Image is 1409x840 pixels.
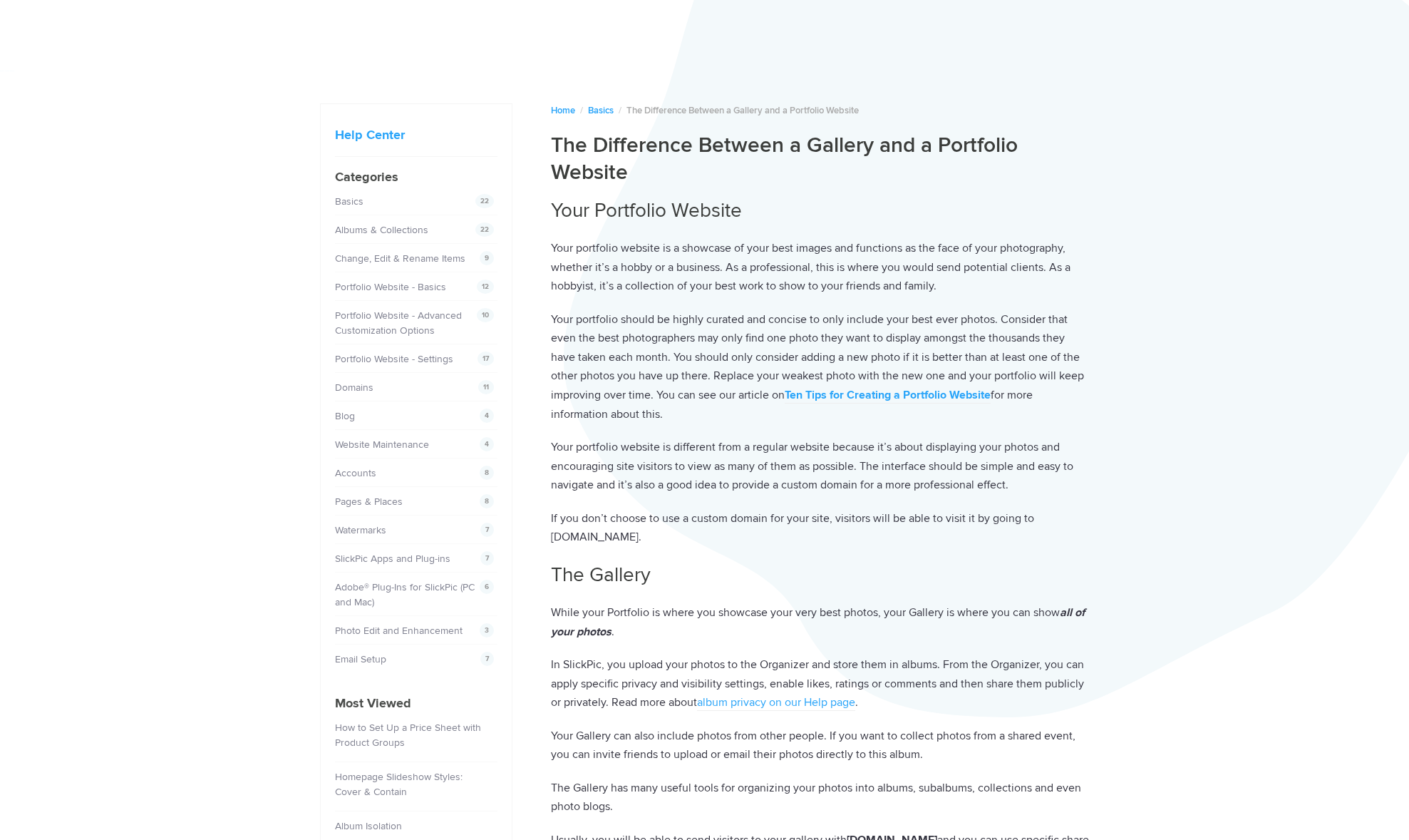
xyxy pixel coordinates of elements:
strong: Ten Tips for Creating a Portfolio Website [785,388,991,402]
a: Blog [335,410,355,422]
a: Email Setup [335,653,386,665]
span: The Difference Between a Gallery and a Portfolio Website [626,105,859,116]
span: 7 [480,652,494,666]
span: 7 [480,551,494,565]
h2: Your Portfolio Website [551,197,1090,225]
span: 7 [480,523,494,537]
a: Portfolio Website - Advanced Customization Options [335,309,462,337]
p: Your Gallery can also include photos from other people. If you want to collect photos from a shar... [551,727,1090,764]
span: / [619,105,621,116]
a: Portfolio Website - Settings [335,353,453,365]
span: 9 [480,251,494,265]
a: Domains [335,381,373,394]
a: Watermarks [335,524,386,536]
p: Your portfolio should be highly curated and concise to only include your best ever photos. Consid... [551,310,1090,424]
span: 22 [475,194,494,208]
h2: The Gallery [551,561,1090,589]
a: Help Center [335,127,405,143]
a: Accounts [335,467,376,479]
a: Ten Tips for Creating a Portfolio Website [785,388,991,404]
a: Album Isolation [335,820,402,832]
a: SlickPic Apps and Plug-ins [335,553,450,565]
em: all of your photos [551,605,1085,639]
span: 4 [480,437,494,451]
span: 8 [480,466,494,480]
a: How to Set Up a Price Sheet with Product Groups [335,722,481,749]
p: The Gallery has many useful tools for organizing your photos into albums, subalbums, collections ... [551,779,1090,816]
a: Home [551,105,575,116]
a: Photo Edit and Enhancement [335,625,463,637]
a: Portfolio Website - Basics [335,281,446,293]
a: album privacy on our Help page [697,695,855,711]
h4: Most Viewed [335,694,497,713]
h4: Categories [335,168,497,187]
span: 3 [480,623,494,637]
span: 8 [480,494,494,508]
a: Adobe® Plug-Ins for SlickPic (PC and Mac) [335,581,475,608]
span: 11 [478,380,494,394]
a: Change, Edit & Rename Items [335,252,465,265]
span: / [580,105,583,116]
p: Your portfolio website is a showcase of your best images and functions as the face of your photog... [551,239,1090,296]
a: Basics [335,195,363,208]
span: 22 [475,222,494,237]
a: Homepage Slideshow Styles: Cover & Contain [335,771,463,798]
p: In SlickPic, you upload your photos to the Organizer and store them in albums. From the Organizer... [551,655,1090,712]
span: 12 [477,280,494,294]
p: While your Portfolio is where you showcase your very best photos, your Gallery is where you can s... [551,603,1090,641]
a: Website Maintenance [335,439,429,451]
span: 4 [480,409,494,423]
a: Albums & Collections [335,224,428,236]
p: Your portfolio website is different from a regular website because it’s about displaying your pho... [551,438,1090,495]
span: 10 [477,308,494,322]
h1: The Difference Between a Gallery and a Portfolio Website [551,132,1090,185]
a: Pages & Places [335,496,403,508]
a: Basics [588,105,614,116]
span: 6 [480,580,494,594]
p: If you don’t choose to use a custom domain for your site, visitors will be able to visit it by go... [551,509,1090,547]
span: 17 [478,352,494,366]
